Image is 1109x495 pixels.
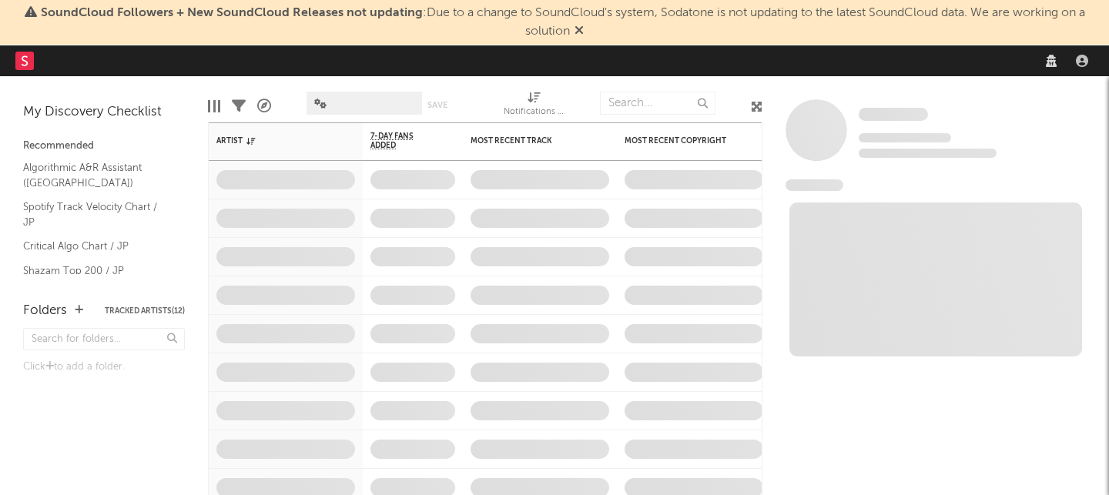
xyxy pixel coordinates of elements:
div: Edit Columns [208,84,220,129]
div: Most Recent Track [471,136,586,145]
div: Notifications (Artist) [504,84,565,129]
span: SoundCloud Followers + New SoundCloud Releases not updating [41,7,423,19]
span: Dismiss [575,25,584,38]
div: Most Recent Copyright [625,136,740,145]
div: Notifications (Artist) [504,103,565,122]
a: Algorithmic A&R Assistant ([GEOGRAPHIC_DATA]) [23,159,169,191]
span: 0 fans last week [859,149,997,158]
span: News Feed [786,179,843,191]
a: Critical Algo Chart / JP [23,238,169,255]
input: Search... [600,92,715,115]
div: Click to add a folder. [23,358,185,376]
div: My Discovery Checklist [23,103,185,122]
span: Tracking Since: [DATE] [859,133,951,142]
div: Artist [216,136,332,145]
button: Tracked Artists(12) [105,307,185,315]
span: Some Artist [859,108,928,121]
a: Some Artist [859,107,928,122]
input: Search for folders... [23,328,185,350]
a: Spotify Track Velocity Chart / JP [23,199,169,230]
div: Recommended [23,137,185,156]
a: Shazam Top 200 / JP [23,263,169,279]
div: A&R Pipeline [257,84,271,129]
div: Folders [23,302,67,320]
div: Filters [232,84,246,129]
span: : Due to a change to SoundCloud's system, Sodatone is not updating to the latest SoundCloud data.... [41,7,1085,38]
button: Save [427,101,447,109]
span: 7-Day Fans Added [370,132,432,150]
